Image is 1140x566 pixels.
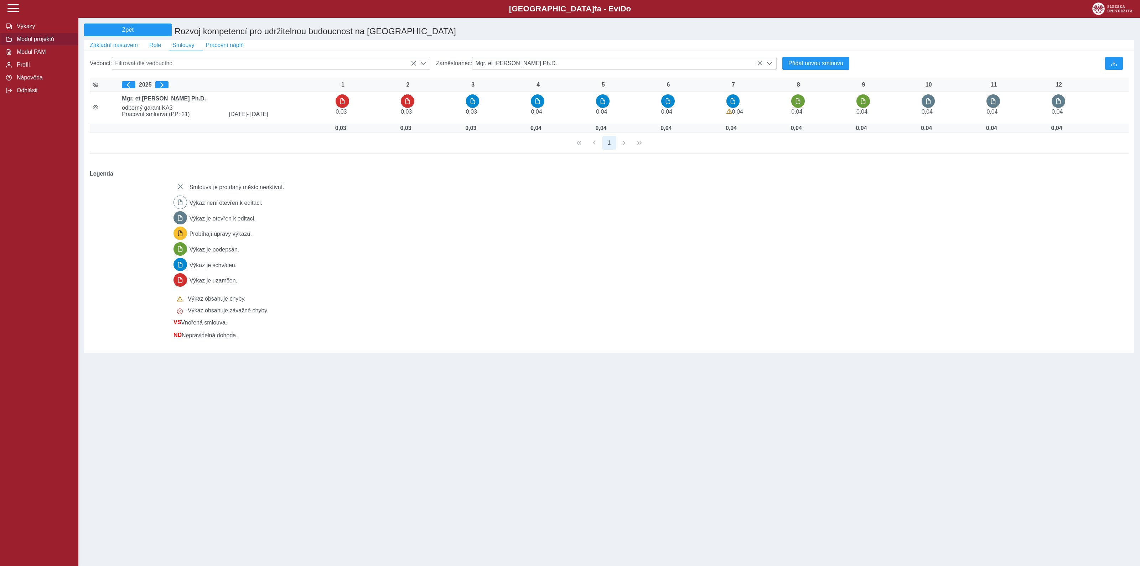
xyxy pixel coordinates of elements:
[659,125,673,131] div: Úvazek : 0,32 h / den. 1,6 h / týden.
[122,81,330,88] div: 2025
[602,136,616,150] button: 1
[84,40,144,51] button: Základní nastavení
[93,104,98,110] i: Smlouva je aktivní
[15,62,72,68] span: Profil
[15,49,72,55] span: Modul PAM
[173,319,181,325] span: Smlouva vnořená do kmene
[856,82,871,88] div: 9
[594,125,608,131] div: Úvazek : 0,32 h / den. 1,6 h / týden.
[226,111,333,118] span: [DATE]
[84,24,172,36] button: Zpět
[190,278,237,284] span: Výkaz je uzamčen.
[433,54,779,73] div: Zaměstnanec:
[788,60,843,67] span: Přidat novou smlouvu
[87,168,1126,180] b: Legenda
[620,4,626,13] span: D
[87,27,169,33] span: Zpět
[466,109,477,115] span: Úvazek : 0,24 h / den. 1,2 h / týden.
[333,125,348,131] div: Úvazek : 0,24 h / den. 1,2 h / týden.
[724,125,739,131] div: Úvazek : 0,32 h / den. 1,6 h / týden.
[661,82,675,88] div: 6
[149,42,161,48] span: Role
[167,40,200,51] button: Smlouvy
[791,109,802,115] span: Úvazek : 0,32 h / den. 1,6 h / týden.
[661,109,672,115] span: Úvazek : 0,32 h / den. 1,6 h / týden.
[732,109,743,115] span: Úvazek : 0,32 h / den. 1,6 h / týden.
[190,184,284,190] span: Smlouva je pro daný měsíc neaktivní.
[15,23,72,30] span: Výkazy
[984,125,999,131] div: Úvazek : 0,32 h / den. 1,6 h / týden.
[856,109,867,115] span: Úvazek : 0,32 h / den. 1,6 h / týden.
[119,105,333,111] span: odborný garant KA3
[188,296,245,302] span: Výkaz obsahuje chyby.
[190,231,252,237] span: Probíhají úpravy výkazu.
[247,111,268,117] span: - [DATE]
[472,57,763,69] span: Mgr. et [PERSON_NAME] Ph.D.
[172,42,194,48] span: Smlouvy
[594,4,597,13] span: t
[922,82,936,88] div: 10
[119,111,226,118] span: Pracovní smlouva (PP: 21)
[726,82,741,88] div: 7
[791,82,805,88] div: 8
[173,332,182,338] span: Smlouva vnořená do kmene
[531,82,545,88] div: 4
[986,82,1001,88] div: 11
[172,24,872,40] h1: Rozvoj kompetencí pro udržitelnou budoucnost na [GEOGRAPHIC_DATA]
[336,109,347,115] span: Úvazek : 0,24 h / den. 1,2 h / týden.
[596,82,610,88] div: 5
[182,332,238,338] span: Nepravidelná dohoda.
[144,40,167,51] button: Role
[112,57,416,69] span: Filtrovat dle vedoucího
[726,109,732,114] span: Výkaz obsahuje upozornění.
[181,319,227,325] span: Vnořená smlouva.
[401,109,412,115] span: Úvazek : 0,24 h / den. 1,2 h / týden.
[122,95,206,102] b: Mgr. et [PERSON_NAME] Ph.D.
[464,125,478,131] div: Úvazek : 0,24 h / den. 1,2 h / týden.
[90,42,138,48] span: Základní nastavení
[789,125,803,131] div: Úvazek : 0,32 h / den. 1,6 h / týden.
[1052,109,1063,115] span: Úvazek : 0,32 h / den. 1,6 h / týden.
[190,262,237,268] span: Výkaz je schválen.
[854,125,869,131] div: Úvazek : 0,32 h / den. 1,6 h / týden.
[1050,125,1064,131] div: Úvazek : 0,32 h / den. 1,6 h / týden.
[15,36,72,42] span: Modul projektů
[596,109,607,115] span: Úvazek : 0,32 h / den. 1,6 h / týden.
[15,87,72,94] span: Odhlásit
[466,82,480,88] div: 3
[21,4,1119,14] b: [GEOGRAPHIC_DATA] a - Evi
[986,109,997,115] span: Úvazek : 0,32 h / den. 1,6 h / týden.
[919,125,934,131] div: Úvazek : 0,32 h / den. 1,6 h / týden.
[190,216,256,222] span: Výkaz je otevřen k editaci.
[1052,82,1066,88] div: 12
[206,42,244,48] span: Pracovní náplň
[200,40,249,51] button: Pracovní náplň
[782,57,849,70] button: Přidat novou smlouvu
[529,125,543,131] div: Úvazek : 0,32 h / den. 1,6 h / týden.
[190,200,263,206] span: Výkaz není otevřen k editaci.
[626,4,631,13] span: o
[93,82,98,88] i: Zobrazit aktivní / neaktivní smlouvy
[190,246,239,253] span: Výkaz je podepsán.
[15,74,72,81] span: Nápověda
[399,125,413,131] div: Úvazek : 0,24 h / den. 1,2 h / týden.
[188,307,269,313] span: Výkaz obsahuje závažné chyby.
[1092,2,1133,15] img: logo_web_su.png
[922,109,933,115] span: Úvazek : 0,32 h / den. 1,6 h / týden.
[531,109,542,115] span: Úvazek : 0,32 h / den. 1,6 h / týden.
[90,60,112,67] span: Vedoucí:
[336,82,350,88] div: 1
[401,82,415,88] div: 2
